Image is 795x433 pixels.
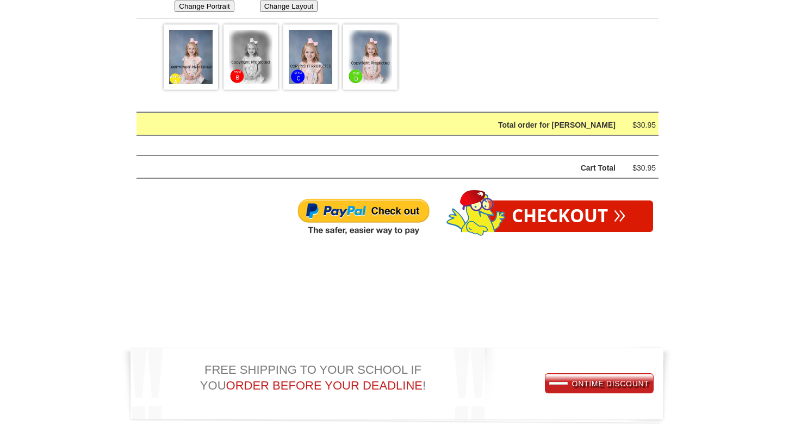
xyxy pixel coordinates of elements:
[223,24,278,90] img: 1964_0049b.jpg
[120,354,451,395] div: FREE SHIPPING TO YOUR SCHOOL IF YOU !
[613,207,626,219] span: »
[226,379,423,392] span: ORDER BEFORE YOUR DEADLINE
[549,379,649,388] span: ONTIME DISCOUNT
[545,374,653,393] a: ONTIME DISCOUNT
[164,24,218,90] img: 1964_0049a.jpg
[260,1,318,12] button: Change Layout
[283,24,338,90] img: 1964_0049c.jpg
[164,118,616,132] div: Total order for [PERSON_NAME]
[175,1,234,12] button: Change Portrait
[297,198,430,237] img: Paypal
[623,118,656,132] div: $30.95
[623,161,656,175] div: $30.95
[164,161,616,175] div: Cart Total
[485,200,653,232] a: Checkout»
[343,24,397,90] img: 1964_0049d.jpg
